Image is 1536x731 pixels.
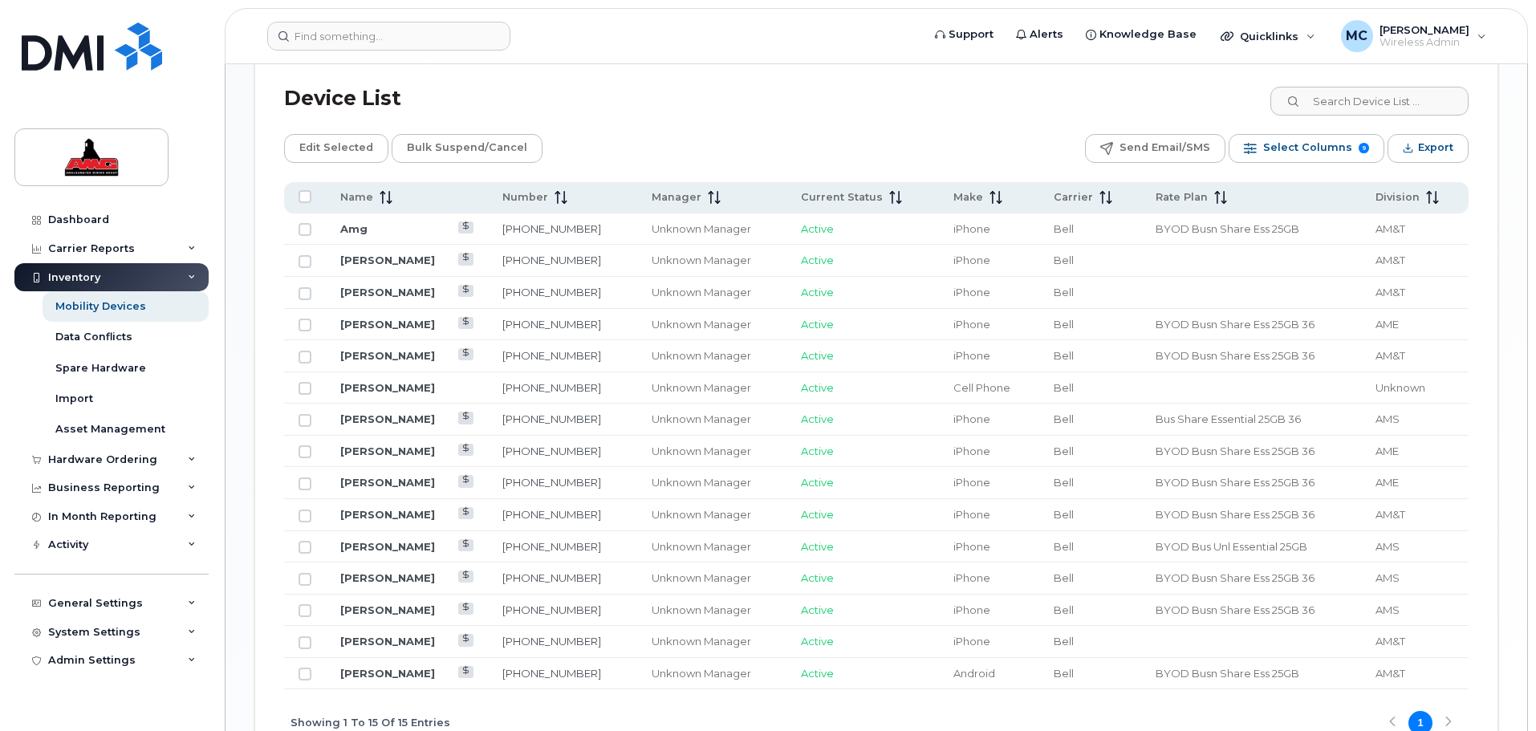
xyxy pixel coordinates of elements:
[340,318,435,331] a: [PERSON_NAME]
[502,508,601,521] a: [PHONE_NUMBER]
[284,78,401,120] div: Device List
[1375,603,1400,616] span: AMS
[502,381,601,394] a: [PHONE_NUMBER]
[652,221,773,237] div: Unknown Manager
[340,222,368,235] a: Amg
[458,539,473,551] a: View Last Bill
[1054,667,1074,680] span: Bell
[1375,222,1405,235] span: AM&T
[458,507,473,519] a: View Last Bill
[502,540,601,553] a: [PHONE_NUMBER]
[340,381,435,394] a: [PERSON_NAME]
[502,318,601,331] a: [PHONE_NUMBER]
[502,349,601,362] a: [PHONE_NUMBER]
[801,412,834,425] span: Active
[340,540,435,553] a: [PERSON_NAME]
[652,317,773,332] div: Unknown Manager
[652,380,773,396] div: Unknown Manager
[949,26,994,43] span: Support
[1054,603,1074,616] span: Bell
[1054,222,1074,235] span: Bell
[340,190,373,205] span: Name
[652,507,773,522] div: Unknown Manager
[652,285,773,300] div: Unknown Manager
[953,349,990,362] span: iPhone
[1054,635,1074,648] span: Bell
[953,667,995,680] span: Android
[502,190,548,205] span: Number
[801,445,834,457] span: Active
[340,571,435,584] a: [PERSON_NAME]
[953,412,990,425] span: iPhone
[502,635,601,648] a: [PHONE_NUMBER]
[458,285,473,297] a: View Last Bill
[801,222,834,235] span: Active
[1375,508,1405,521] span: AM&T
[1346,26,1367,46] span: MC
[267,22,510,51] input: Find something...
[1156,571,1315,584] span: BYOD Busn Share Ess 25GB 36
[1054,349,1074,362] span: Bell
[340,508,435,521] a: [PERSON_NAME]
[1418,136,1453,160] span: Export
[1156,412,1301,425] span: Bus Share Essential 25GB 36
[502,254,601,266] a: [PHONE_NUMBER]
[502,412,601,425] a: [PHONE_NUMBER]
[1030,26,1063,43] span: Alerts
[1375,318,1399,331] span: AME
[458,571,473,583] a: View Last Bill
[1229,134,1384,163] button: Select Columns 9
[1054,412,1074,425] span: Bell
[953,540,990,553] span: iPhone
[652,190,701,205] span: Manager
[652,444,773,459] div: Unknown Manager
[458,253,473,265] a: View Last Bill
[1156,603,1315,616] span: BYOD Busn Share Ess 25GB 36
[1375,667,1405,680] span: AM&T
[1156,445,1315,457] span: BYOD Busn Share Ess 25GB 36
[458,444,473,456] a: View Last Bill
[458,475,473,487] a: View Last Bill
[1270,87,1469,116] input: Search Device List ...
[1054,476,1074,489] span: Bell
[1054,286,1074,298] span: Bell
[801,667,834,680] span: Active
[1119,136,1210,160] span: Send Email/SMS
[953,222,990,235] span: iPhone
[340,667,435,680] a: [PERSON_NAME]
[652,539,773,554] div: Unknown Manager
[652,475,773,490] div: Unknown Manager
[1156,318,1315,331] span: BYOD Busn Share Ess 25GB 36
[953,254,990,266] span: iPhone
[458,412,473,424] a: View Last Bill
[1156,508,1315,521] span: BYOD Busn Share Ess 25GB 36
[1380,36,1469,49] span: Wireless Admin
[1054,540,1074,553] span: Bell
[652,253,773,268] div: Unknown Manager
[1375,381,1425,394] span: Unknown
[1054,508,1074,521] span: Bell
[652,634,773,649] div: Unknown Manager
[299,136,373,160] span: Edit Selected
[801,190,883,205] span: Current Status
[1209,20,1327,52] div: Quicklinks
[801,286,834,298] span: Active
[502,445,601,457] a: [PHONE_NUMBER]
[502,603,601,616] a: [PHONE_NUMBER]
[1156,476,1315,489] span: BYOD Busn Share Ess 25GB 36
[924,18,1005,51] a: Support
[953,445,990,457] span: iPhone
[1054,571,1074,584] span: Bell
[801,349,834,362] span: Active
[502,222,601,235] a: [PHONE_NUMBER]
[1099,26,1197,43] span: Knowledge Base
[652,666,773,681] div: Unknown Manager
[340,254,435,266] a: [PERSON_NAME]
[502,476,601,489] a: [PHONE_NUMBER]
[801,603,834,616] span: Active
[340,476,435,489] a: [PERSON_NAME]
[953,286,990,298] span: iPhone
[1263,136,1352,160] span: Select Columns
[1375,571,1400,584] span: AMS
[801,381,834,394] span: Active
